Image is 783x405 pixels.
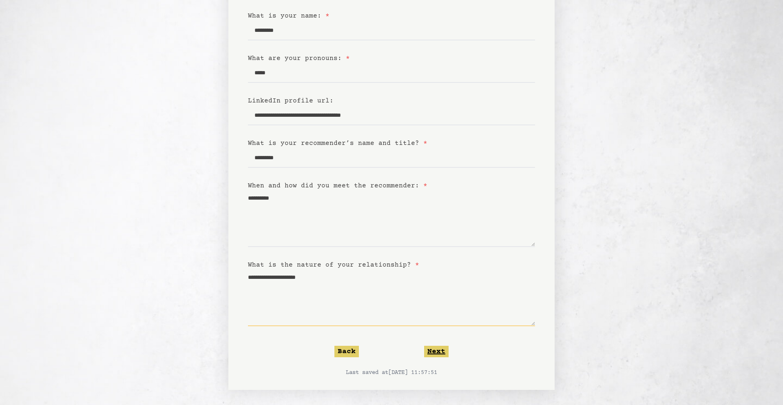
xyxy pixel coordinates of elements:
label: When and how did you meet the recommender: [248,182,427,189]
button: Back [334,346,359,357]
label: What is the nature of your relationship? [248,261,419,269]
label: What are your pronouns: [248,55,350,62]
p: Last saved at [DATE] 11:57:51 [248,369,535,377]
label: What is your recommender’s name and title? [248,140,427,147]
button: Next [424,346,449,357]
label: What is your name: [248,12,330,20]
label: LinkedIn profile url: [248,97,334,105]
